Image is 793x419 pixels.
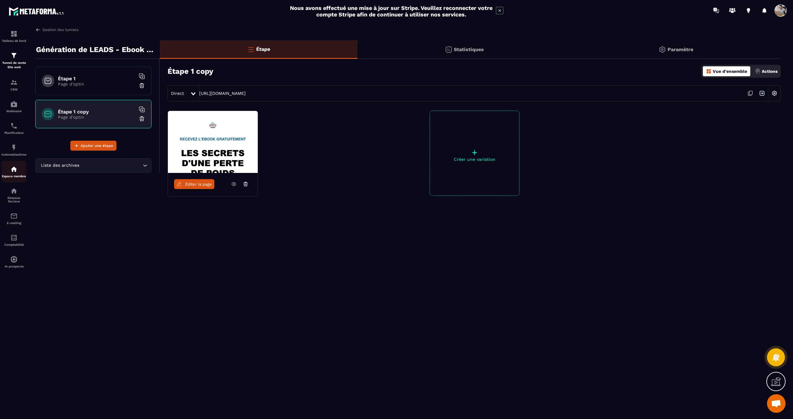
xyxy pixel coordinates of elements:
p: Page d'optin [58,115,135,120]
img: image [168,111,258,173]
p: Planificateur [2,131,26,135]
p: Comptabilité [2,243,26,246]
p: Statistiques [454,46,484,52]
a: accountantaccountantComptabilité [2,229,26,251]
img: trash [139,116,145,122]
a: Gestion des tunnels [35,27,78,33]
img: accountant [10,234,18,241]
p: Étape [256,46,270,52]
a: automationsautomationsAutomatisations [2,139,26,161]
input: Search for option [81,162,141,169]
p: Automatisations [2,153,26,156]
a: automationsautomationsEspace membre [2,161,26,183]
img: logo [9,6,64,17]
a: Éditer la page [174,179,214,189]
a: schedulerschedulerPlanificateur [2,117,26,139]
img: actions.d6e523a2.png [755,68,760,74]
p: + [430,148,519,157]
img: email [10,212,18,220]
img: automations [10,165,18,173]
button: Ajouter une étape [70,141,116,151]
p: Vue d'ensemble [713,69,747,74]
a: emailemailE-mailing [2,208,26,229]
p: Page d'optin [58,82,135,86]
img: setting-w.858f3a88.svg [769,87,780,99]
p: Réseaux Sociaux [2,196,26,203]
p: Paramètre [668,46,693,52]
img: arrow-next.bcc2205e.svg [756,87,768,99]
p: E-mailing [2,221,26,225]
img: automations [10,256,18,263]
img: automations [10,144,18,151]
img: arrow [35,27,41,33]
img: scheduler [10,122,18,130]
div: Search for option [35,158,151,173]
img: bars-o.4a397970.svg [247,46,255,53]
img: formation [10,52,18,59]
a: automationsautomationsWebinaire [2,96,26,117]
img: automations [10,100,18,108]
img: setting-gr.5f69749f.svg [659,46,666,53]
p: CRM [2,88,26,91]
h3: Étape 1 copy [168,67,213,76]
img: formation [10,30,18,37]
p: Génération de LEADS - Ebook PERTE DE POIDS [36,43,155,56]
p: Actions [762,69,778,74]
p: Tableau de bord [2,39,26,42]
img: social-network [10,187,18,195]
img: stats.20deebd0.svg [445,46,452,53]
img: trash [139,82,145,89]
span: Liste des archives [39,162,81,169]
a: formationformationTableau de bord [2,25,26,47]
a: social-networksocial-networkRéseaux Sociaux [2,183,26,208]
p: Créer une variation [430,157,519,162]
p: IA prospects [2,265,26,268]
span: Éditer la page [185,182,212,187]
p: Espace membre [2,174,26,178]
a: [URL][DOMAIN_NAME] [199,91,246,96]
img: formation [10,79,18,86]
p: Tunnel de vente Site web [2,61,26,69]
h6: Étape 1 [58,76,135,82]
img: dashboard-orange.40269519.svg [706,68,712,74]
a: formationformationTunnel de vente Site web [2,47,26,74]
h6: Étape 1 copy [58,109,135,115]
h2: Nous avons effectué une mise à jour sur Stripe. Veuillez reconnecter votre compte Stripe afin de ... [290,5,493,18]
p: Webinaire [2,109,26,113]
span: Direct [171,91,184,96]
span: Ajouter une étape [81,143,113,149]
div: Ouvrir le chat [767,394,786,413]
a: formationformationCRM [2,74,26,96]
